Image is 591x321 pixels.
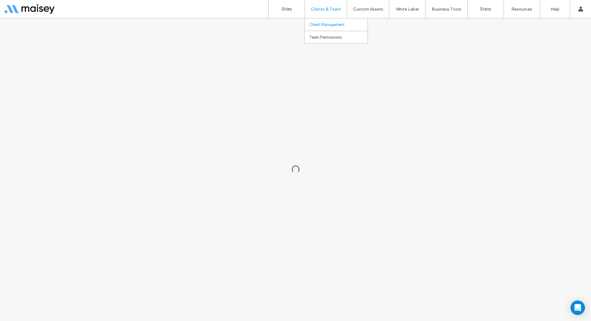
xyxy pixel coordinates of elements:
label: Stats [480,6,491,12]
a: Team Permissions [309,31,368,43]
a: Client Management [309,18,368,31]
label: Client Management [309,22,345,27]
div: Open Intercom Messenger [570,300,585,315]
label: Sites [282,6,292,12]
label: Resources [511,7,532,12]
label: Help [551,7,560,12]
label: Custom Assets [353,7,383,12]
label: Team Permissions [309,35,342,40]
label: Clients & Team [311,7,341,12]
label: White Label [396,7,419,12]
label: Business Tools [432,7,461,12]
span: Help [14,4,26,10]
